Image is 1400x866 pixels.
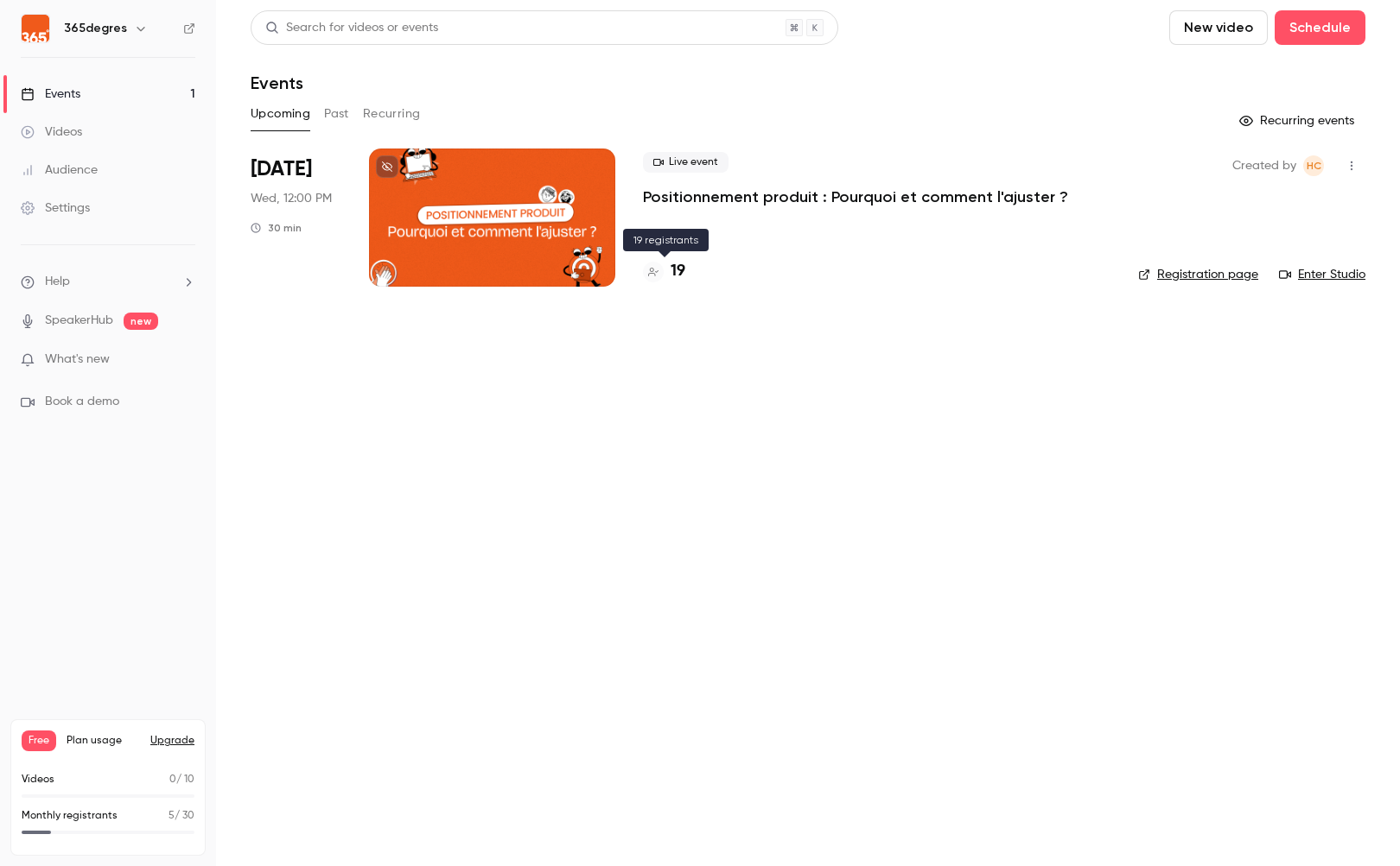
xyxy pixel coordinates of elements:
[643,186,1068,207] a: Positionnement produit : Pourquoi et comment l'ajuster ?
[324,100,349,128] button: Past
[22,730,56,751] span: Free
[21,85,80,103] div: Events
[21,123,82,141] div: Videos
[251,100,310,128] button: Upcoming
[1232,155,1296,176] span: Created by
[1307,155,1321,176] span: HC
[169,772,194,787] p: / 10
[124,313,158,330] span: new
[22,808,118,824] p: Monthly registrants
[21,161,98,179] div: Audience
[1275,10,1365,45] button: Schedule
[251,190,332,207] span: Wed, 12:00 PM
[21,273,195,291] li: help-dropdown-opener
[45,312,113,330] a: SpeakerHub
[643,260,685,283] a: 19
[1169,10,1268,45] button: New video
[671,260,685,283] h4: 19
[251,73,303,93] h1: Events
[21,199,90,217] div: Settings
[363,100,421,128] button: Recurring
[45,393,119,411] span: Book a demo
[1279,266,1365,283] a: Enter Studio
[643,152,729,173] span: Live event
[251,221,302,235] div: 30 min
[265,19,438,37] div: Search for videos or events
[169,811,175,821] span: 5
[169,808,194,824] p: / 30
[64,20,127,37] h6: 365degres
[1303,155,1324,176] span: Hélène CHOMIENNE
[22,772,54,787] p: Videos
[150,734,194,748] button: Upgrade
[1138,266,1258,283] a: Registration page
[169,774,176,785] span: 0
[67,734,140,748] span: Plan usage
[22,15,49,42] img: 365degres
[251,155,312,183] span: [DATE]
[45,351,110,369] span: What's new
[45,273,70,291] span: Help
[1231,107,1365,135] button: Recurring events
[251,149,341,287] div: Aug 27 Wed, 12:00 PM (Europe/Paris)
